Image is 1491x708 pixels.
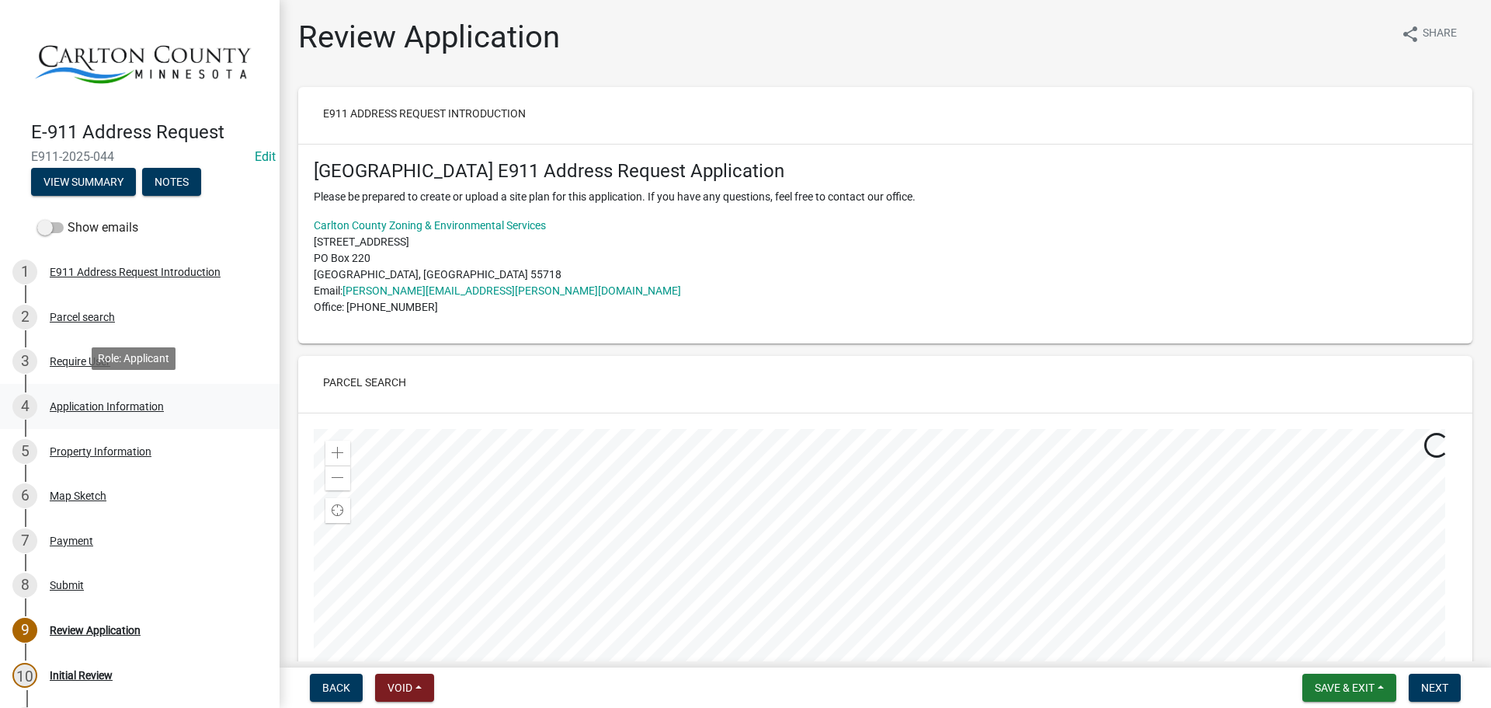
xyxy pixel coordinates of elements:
button: shareShare [1388,19,1469,49]
div: Submit [50,580,84,591]
a: Carlton County Zoning & Environmental Services [314,219,546,232]
wm-modal-confirm: Notes [142,177,201,190]
div: Property Information [50,446,151,457]
a: Edit [255,149,276,164]
div: 4 [12,394,37,419]
span: Share [1423,25,1457,44]
wm-modal-confirm: Edit Application Number [255,149,276,164]
span: Next [1421,682,1448,694]
button: Back [310,674,363,702]
div: Zoom in [325,441,350,466]
button: E911 Address Request Introduction [311,99,538,127]
div: 10 [12,663,37,688]
div: 3 [12,349,37,374]
wm-modal-confirm: Summary [31,177,136,190]
span: E911-2025-044 [31,149,248,164]
button: View Summary [31,168,136,196]
div: 9 [12,618,37,643]
h4: [GEOGRAPHIC_DATA] E911 Address Request Application [314,160,1457,183]
button: Save & Exit [1302,674,1396,702]
div: Role: Applicant [92,347,176,370]
div: Map Sketch [50,490,106,501]
div: Find my location [325,498,350,523]
button: Next [1409,674,1461,702]
span: Save & Exit [1315,682,1375,694]
p: [STREET_ADDRESS] PO Box 220 [GEOGRAPHIC_DATA], [GEOGRAPHIC_DATA] 55718 Email: Office: [PHONE_NUMBER] [314,218,1457,316]
div: Application Information [50,401,164,412]
div: 1 [12,260,37,284]
button: Void [375,674,434,702]
div: Require User [50,356,110,367]
i: share [1401,25,1420,44]
div: E911 Address Request Introduction [50,267,221,277]
div: 6 [12,483,37,508]
span: Back [322,682,350,694]
div: 2 [12,305,37,330]
div: 8 [12,573,37,598]
div: Review Application [50,625,141,636]
label: Show emails [37,218,138,237]
img: Carlton County, Minnesota [31,16,255,105]
button: Parcel search [311,368,419,396]
div: Parcel search [50,312,115,323]
span: Void [388,682,412,694]
div: Initial Review [50,670,113,681]
h4: E-911 Address Request [31,121,267,144]
div: Payment [50,535,93,546]
p: Please be prepared to create or upload a site plan for this application. If you have any question... [314,189,1457,205]
h1: Review Application [298,19,560,56]
div: 7 [12,528,37,553]
a: [PERSON_NAME][EMAIL_ADDRESS][PERSON_NAME][DOMAIN_NAME] [342,284,681,297]
div: 5 [12,439,37,464]
div: Zoom out [325,466,350,490]
button: Notes [142,168,201,196]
